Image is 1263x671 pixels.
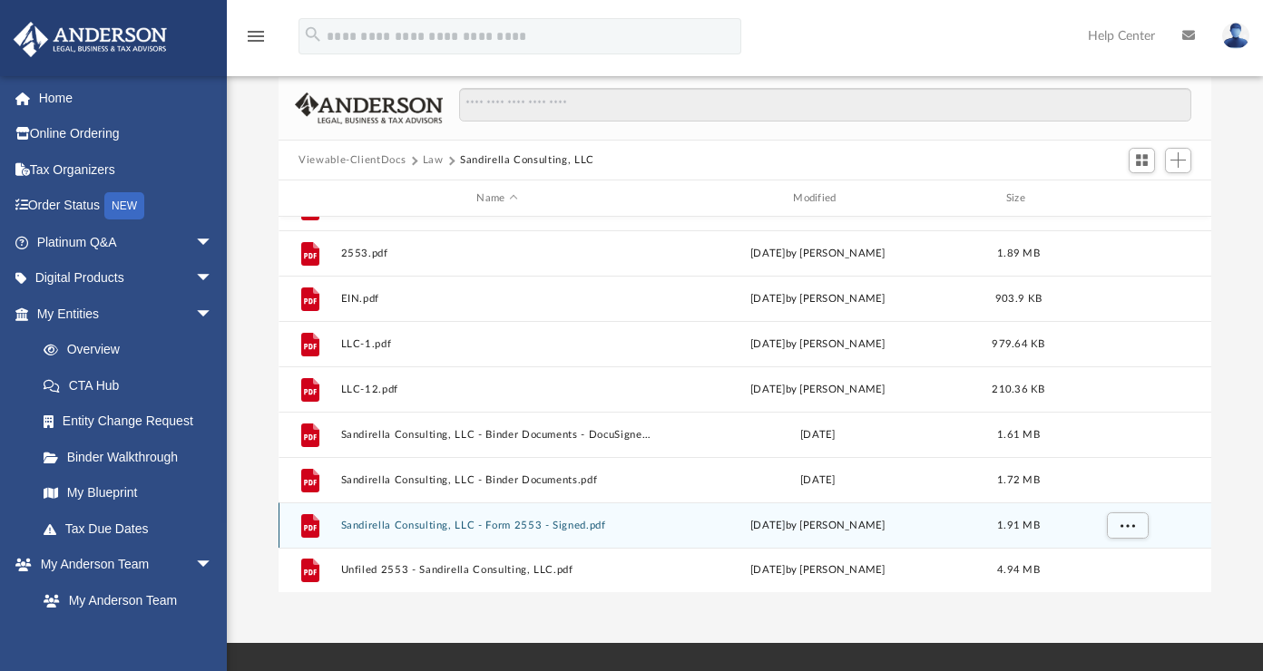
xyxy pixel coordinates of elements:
[995,294,1042,304] span: 903.9 KB
[661,382,974,398] div: [DATE] by [PERSON_NAME]
[992,384,1044,394] span: 210.36 KB
[997,565,1040,575] span: 4.94 MB
[25,511,240,547] a: Tax Due Dates
[661,562,974,579] div: [DATE] by [PERSON_NAME]
[13,224,240,260] a: Platinum Q&Aarrow_drop_down
[423,152,444,169] button: Law
[25,582,222,618] a: My Anderson Team
[13,188,240,225] a: Order StatusNEW
[661,518,974,534] div: [DATE] by [PERSON_NAME]
[661,190,974,207] div: Modified
[997,430,1040,440] span: 1.61 MB
[1062,190,1190,207] div: id
[195,547,231,584] span: arrow_drop_down
[997,520,1040,530] span: 1.91 MB
[997,475,1040,485] span: 1.72 MB
[13,80,240,116] a: Home
[279,217,1211,593] div: grid
[13,260,240,297] a: Digital Productsarrow_drop_down
[1129,148,1156,173] button: Switch to Grid View
[341,338,654,350] button: LLC-1.pdf
[104,192,144,219] div: NEW
[1165,148,1192,173] button: Add
[25,367,240,404] a: CTA Hub
[25,332,240,368] a: Overview
[195,296,231,333] span: arrow_drop_down
[341,429,654,441] button: Sandirella Consulting, LLC - Binder Documents - DocuSigned.pdf
[13,547,231,583] a: My Anderson Teamarrow_drop_down
[341,520,654,531] button: Sandirella Consulting, LLC - Form 2553 - Signed.pdf
[661,336,974,353] div: [DATE] by [PERSON_NAME]
[341,474,654,486] button: Sandirella Consulting, LLC - Binder Documents.pdf
[341,248,654,259] button: 2553.pdf
[460,152,594,169] button: Sandirella Consulting, LLC
[25,475,231,511] a: My Blueprint
[245,25,267,47] i: menu
[1222,23,1249,49] img: User Pic
[13,296,240,332] a: My Entitiesarrow_drop_down
[983,190,1055,207] div: Size
[8,22,172,57] img: Anderson Advisors Platinum Portal
[13,116,240,152] a: Online Ordering
[13,151,240,188] a: Tax Organizers
[459,88,1191,122] input: Search files and folders
[661,472,974,489] div: [DATE]
[997,248,1040,258] span: 1.89 MB
[341,293,654,305] button: EIN.pdf
[245,34,267,47] a: menu
[340,190,653,207] div: Name
[25,439,240,475] a: Binder Walkthrough
[25,404,240,440] a: Entity Change Request
[303,24,323,44] i: search
[661,427,974,443] div: [DATE]
[195,260,231,297] span: arrow_drop_down
[195,224,231,261] span: arrow_drop_down
[661,291,974,307] div: [DATE] by [PERSON_NAME]
[992,339,1044,349] span: 979.64 KB
[1107,512,1149,540] button: More options
[287,190,332,207] div: id
[341,384,654,395] button: LLC-12.pdf
[661,246,974,262] div: [DATE] by [PERSON_NAME]
[299,152,406,169] button: Viewable-ClientDocs
[341,565,654,577] button: Unfiled 2553 - Sandirella Consulting, LLC.pdf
